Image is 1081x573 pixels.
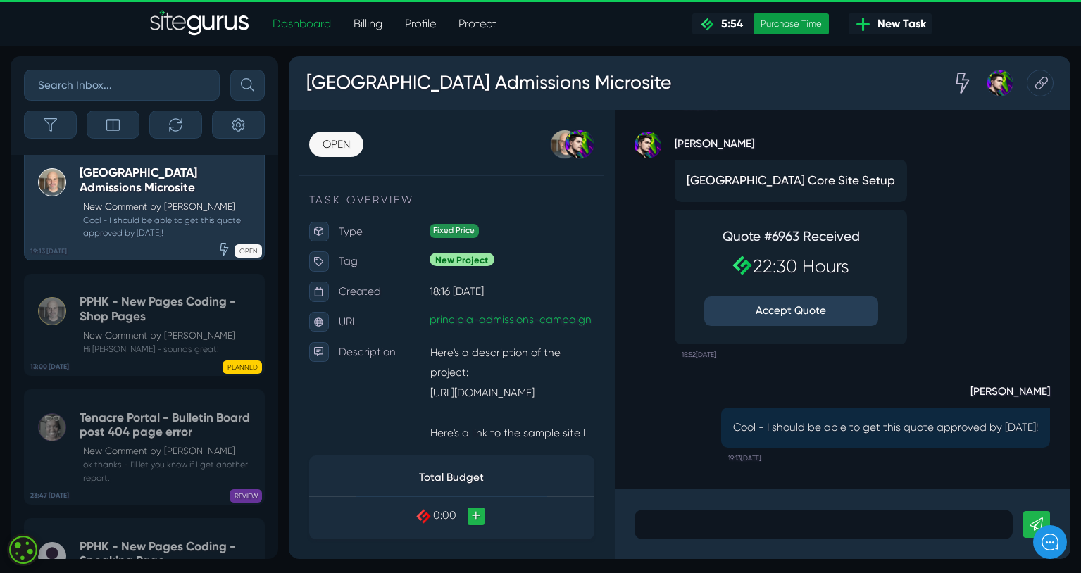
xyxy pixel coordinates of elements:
[80,214,258,239] small: Cool - I should be able to get this quote approved by [DATE]!
[684,14,720,42] div: Expedited
[230,489,262,503] span: REVIEW
[148,270,318,284] a: principia-admissions-campaign
[21,23,103,45] img: Company Logo
[22,219,260,239] div: Really everything should be part of granular user roles so you have total control over what someo...
[80,410,258,439] h5: Tenacre Portal - Bulletin Board post 404 page error
[30,246,67,256] b: 19:13 [DATE]
[150,10,250,38] img: Sitegurus Logo
[148,237,322,258] p: 18:16 [DATE]
[468,383,789,400] p: Cool - I should be able to get this quote approved by [DATE]!
[148,176,200,191] span: Fixed Price
[22,239,260,248] div: [PERSON_NAME] •
[80,539,258,568] h5: PPHK - New Pages Coding - Speaking Page
[7,534,39,566] div: Cookie consent button
[80,165,258,194] h5: [GEOGRAPHIC_DATA] Admissions Microsite
[150,10,250,38] a: SiteGurus
[22,189,50,218] img: US
[456,341,802,362] strong: [PERSON_NAME]
[872,15,926,32] span: New Task
[80,294,258,323] h5: PPHK - New Pages Coding - Shop Pages
[1033,525,1067,559] iframe: gist-messenger-bubble-iframe
[342,10,394,38] a: Billing
[53,301,148,322] p: Description
[80,343,258,355] small: Hi [PERSON_NAME] - sounds great!
[53,237,148,258] p: Created
[148,206,216,221] span: New Project
[692,13,828,34] a: 5:54 Purchase Time
[437,209,620,232] h2: 22:30 Hours
[437,181,620,198] h4: Quote #6963 Received
[22,248,53,259] span: [DATE]
[394,10,447,38] a: Profile
[83,444,258,458] p: New Comment by [PERSON_NAME]
[223,360,262,374] span: PLANNED
[24,389,265,505] a: 23:47 [DATE] Tenacre Portal - Bulletin Board post 404 page errorNew Comment by [PERSON_NAME] ok t...
[152,477,177,490] span: 0:00
[24,145,265,260] a: 19:13 [DATE] [GEOGRAPHIC_DATA] Admissions MicrositeNew Comment by [PERSON_NAME] Cool - I should b...
[754,13,829,34] div: Purchase Time
[21,143,322,160] p: TASK OVERVIEW
[58,478,83,489] span: Home
[849,13,932,34] a: New Task
[218,242,231,256] div: Expedited
[190,478,232,489] span: Messages
[25,159,227,172] h2: Recent conversations
[777,14,805,42] div: Copy this Task URL
[716,17,743,30] span: 5:54
[413,303,450,326] small: 15:52[DATE]
[24,70,220,101] input: Search Inbox...
[70,424,273,463] th: Total Budget
[21,86,261,108] h1: Hello [PERSON_NAME]!
[447,10,508,38] a: Protect
[437,253,620,284] button: Accept Quote
[83,329,258,343] p: New Comment by [PERSON_NAME]
[24,274,265,377] a: 13:00 [DATE] PPHK - New Pages Coding - Shop PagesNew Comment by [PERSON_NAME] Hi [PERSON_NAME] - ...
[53,206,148,227] p: Tag
[235,244,262,258] span: OPEN
[261,10,342,38] a: Dashboard
[53,174,148,195] p: Type
[80,458,258,484] small: ok thanks - I'll let you know if I get another report.
[30,362,69,372] b: 13:00 [DATE]
[21,111,261,134] h2: How can we help?
[406,80,651,101] strong: [PERSON_NAME]
[83,200,258,214] p: New Comment by [PERSON_NAME]
[53,269,148,290] p: URL
[720,14,763,42] div: Josh Carter
[463,413,497,435] small: 19:13[DATE]
[21,80,78,106] a: OPEN
[18,10,404,46] h3: [GEOGRAPHIC_DATA] Admissions Microsite
[227,160,257,170] span: See all
[188,475,206,493] a: +
[419,122,639,141] span: [GEOGRAPHIC_DATA] Core Site Setup
[30,491,69,500] b: 23:47 [DATE]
